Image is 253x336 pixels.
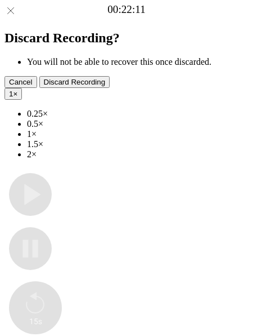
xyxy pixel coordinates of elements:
li: 0.5× [27,119,249,129]
button: Discard Recording [39,76,110,88]
a: 00:22:11 [107,3,146,16]
button: Cancel [4,76,37,88]
li: 1.5× [27,139,249,149]
li: You will not be able to recover this once discarded. [27,57,249,67]
h2: Discard Recording? [4,30,249,46]
button: 1× [4,88,22,100]
span: 1 [9,90,13,98]
li: 1× [27,129,249,139]
li: 0.25× [27,109,249,119]
li: 2× [27,149,249,160]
